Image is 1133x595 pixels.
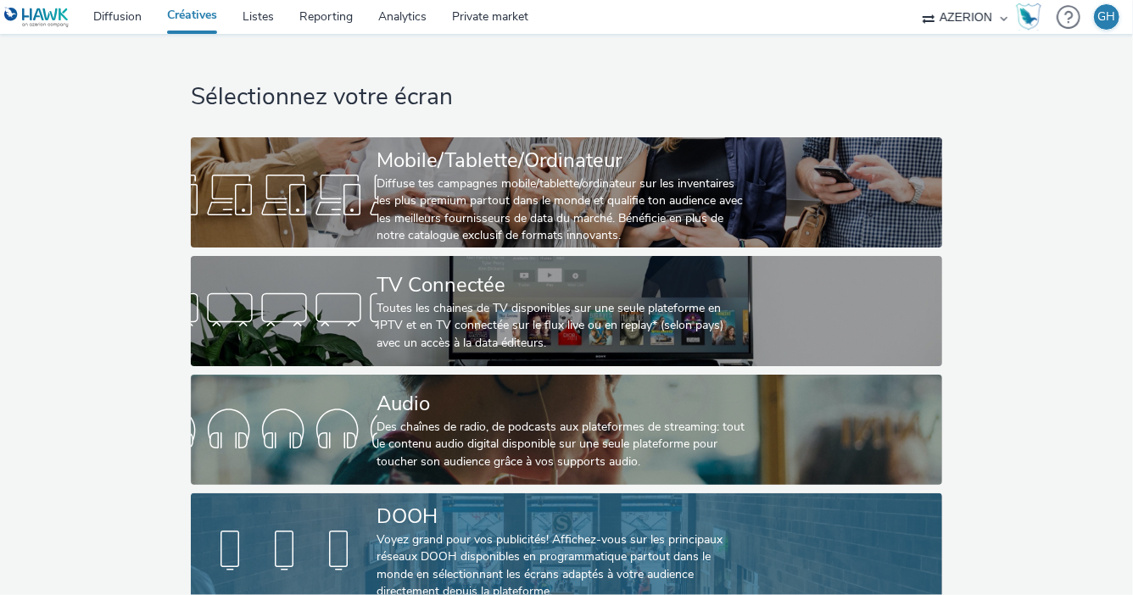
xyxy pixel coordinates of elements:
div: TV Connectée [377,270,750,300]
h1: Sélectionnez votre écran [191,81,942,114]
div: Des chaînes de radio, de podcasts aux plateformes de streaming: tout le contenu audio digital dis... [377,419,750,470]
div: Diffuse tes campagnes mobile/tablette/ordinateur sur les inventaires les plus premium partout dan... [377,175,750,245]
div: Toutes les chaines de TV disponibles sur une seule plateforme en IPTV et en TV connectée sur le f... [377,300,750,352]
a: Hawk Academy [1016,3,1048,31]
div: GH [1098,4,1116,30]
a: AudioDes chaînes de radio, de podcasts aux plateformes de streaming: tout le contenu audio digita... [191,375,942,485]
a: TV ConnectéeToutes les chaines de TV disponibles sur une seule plateforme en IPTV et en TV connec... [191,256,942,366]
div: DOOH [377,502,750,531]
img: Hawk Academy [1016,3,1041,31]
a: Mobile/Tablette/OrdinateurDiffuse tes campagnes mobile/tablette/ordinateur sur les inventaires le... [191,137,942,247]
div: Mobile/Tablette/Ordinateur [377,146,750,175]
img: undefined Logo [4,7,70,28]
div: Audio [377,389,750,419]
